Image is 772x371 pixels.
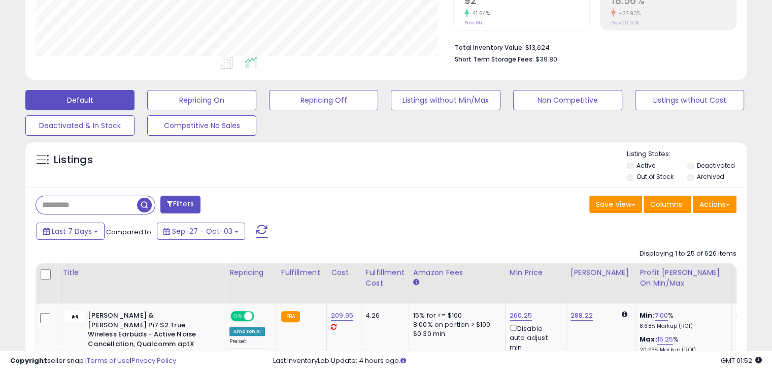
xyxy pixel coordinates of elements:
button: Last 7 Days [37,223,105,240]
div: Fulfillment Cost [365,267,405,289]
small: Prev: 29.90% [611,20,639,26]
span: $39.80 [535,54,557,64]
button: Actions [693,196,736,213]
small: Amazon Fees. [413,278,419,287]
button: Listings without Cost [635,90,744,110]
small: 41.54% [469,10,490,17]
a: 288.22 [570,311,593,321]
div: Fulfillable Quantity [736,267,771,289]
th: The percentage added to the cost of goods (COGS) that forms the calculator for Min & Max prices. [635,263,731,303]
div: 15% for <= $100 [413,311,497,320]
b: Min: [640,311,655,320]
button: Repricing Off [269,90,378,110]
div: Displaying 1 to 25 of 626 items [640,249,736,259]
p: 8.68% Markup (ROI) [640,323,724,330]
div: Cost [331,267,357,278]
div: Amazon Fees [413,267,501,278]
a: 209.95 [331,311,353,321]
div: % [640,335,724,354]
div: 8.00% on portion > $100 [413,320,497,329]
a: 7.00 [655,311,668,321]
a: Privacy Policy [131,356,176,365]
small: FBA [281,311,300,322]
span: ON [231,312,244,321]
div: Fulfillment [281,267,322,278]
div: 4.26 [365,311,401,320]
button: Competitive No Sales [147,115,256,136]
div: Title [62,267,221,278]
span: Compared to: [106,227,153,237]
div: $0.30 min [413,329,497,338]
b: Max: [640,334,657,344]
img: 21iy+KrXZuL._SL40_.jpg [65,311,85,322]
button: Non Competitive [513,90,622,110]
span: Sep-27 - Oct-03 [172,226,232,236]
span: OFF [253,312,269,321]
label: Deactivated [696,161,734,170]
small: Prev: 65 [464,20,482,26]
span: 2025-10-11 01:52 GMT [721,356,762,365]
button: Default [25,90,135,110]
button: Listings without Min/Max [391,90,500,110]
a: Terms of Use [87,356,130,365]
button: Columns [644,196,691,213]
strong: Copyright [10,356,47,365]
label: Active [636,161,655,170]
span: Columns [650,199,682,209]
div: seller snap | | [10,356,176,366]
h5: Listings [54,153,93,167]
a: 260.25 [510,311,532,321]
div: % [640,311,724,330]
b: Short Term Storage Fees: [455,55,534,64]
div: [PERSON_NAME] [570,267,631,278]
div: Disable auto adjust min [510,323,558,352]
small: -37.93% [616,10,641,17]
b: Total Inventory Value: [455,43,524,52]
div: Last InventoryLab Update: 4 hours ago. [273,356,762,366]
div: Profit [PERSON_NAME] on Min/Max [640,267,727,289]
div: Repricing [229,267,273,278]
span: Last 7 Days [52,226,92,236]
label: Archived [696,172,724,181]
div: Preset: [229,338,269,361]
button: Save View [589,196,642,213]
a: 15.25 [657,334,674,345]
button: Repricing On [147,90,256,110]
label: Out of Stock [636,172,674,181]
button: Filters [160,196,200,213]
div: Min Price [510,267,562,278]
div: 0 [736,311,767,320]
p: Listing States: [627,149,747,159]
button: Deactivated & In Stock [25,115,135,136]
button: Sep-27 - Oct-03 [157,223,245,240]
li: $13,624 [455,41,729,53]
div: Amazon AI [229,327,265,336]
